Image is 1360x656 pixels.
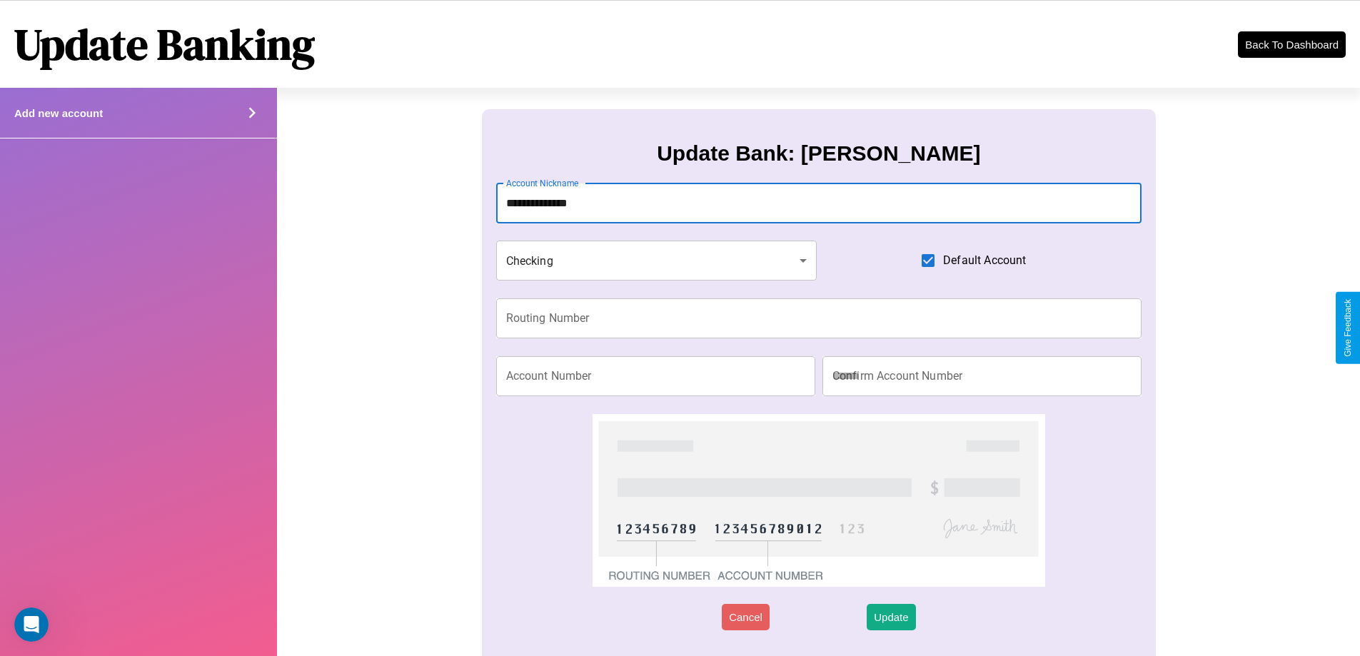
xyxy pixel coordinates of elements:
div: Checking [496,241,817,281]
h1: Update Banking [14,15,315,74]
iframe: Intercom live chat [14,607,49,642]
label: Account Nickname [506,177,579,189]
button: Cancel [722,604,770,630]
div: Give Feedback [1343,299,1353,357]
button: Back To Dashboard [1238,31,1346,58]
span: Default Account [943,252,1026,269]
img: check [593,414,1044,587]
button: Update [867,604,915,630]
h4: Add new account [14,107,103,119]
h3: Update Bank: [PERSON_NAME] [657,141,980,166]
